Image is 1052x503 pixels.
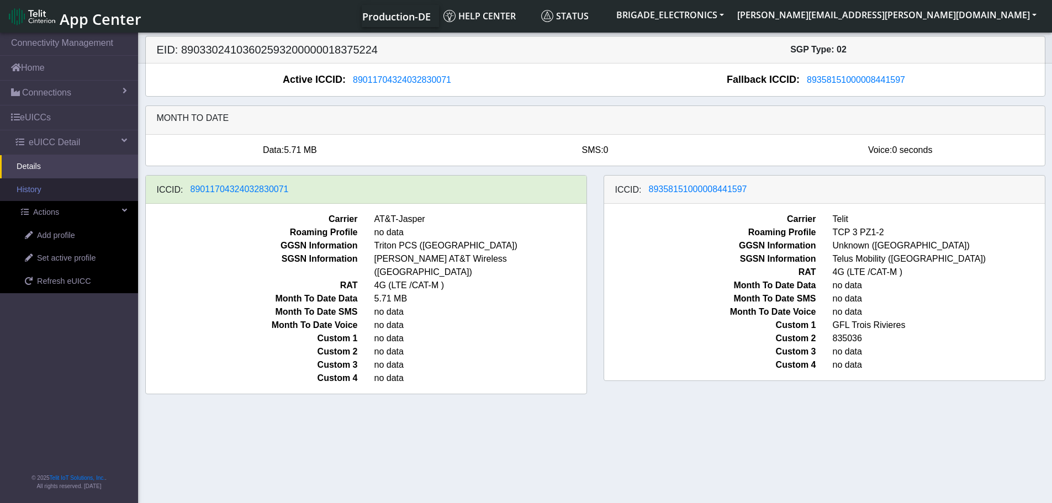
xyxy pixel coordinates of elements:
button: 89011704324032830071 [346,73,458,87]
h6: Month to date [157,113,1034,123]
span: no data [366,345,595,358]
span: Active ICCID: [283,72,346,87]
span: Custom 2 [596,332,824,345]
span: Help center [443,10,516,22]
span: SGSN Information [596,252,824,266]
span: Custom 3 [596,345,824,358]
span: 5.71 MB [284,145,317,155]
span: Custom 3 [138,358,366,372]
span: 89011704324032830071 [191,184,289,194]
span: SMS: [581,145,603,155]
button: [PERSON_NAME][EMAIL_ADDRESS][PERSON_NAME][DOMAIN_NAME] [731,5,1043,25]
span: Connections [22,86,71,99]
span: Status [541,10,589,22]
span: 0 seconds [892,145,932,155]
span: Data: [263,145,284,155]
span: Actions [33,207,59,219]
span: Fallback ICCID: [727,72,800,87]
span: RAT [138,279,366,292]
button: 89358151000008441597 [800,73,912,87]
span: Custom 2 [138,345,366,358]
span: no data [366,226,595,239]
span: Roaming Profile [138,226,366,239]
span: Carrier [138,213,366,226]
span: Month To Date Data [596,279,824,292]
a: Your current platform instance [362,5,430,27]
button: 89358151000008441597 [642,182,754,197]
button: 89011704324032830071 [183,182,296,197]
span: no data [366,372,595,385]
span: Roaming Profile [596,226,824,239]
span: Voice: [868,145,892,155]
span: 89011704324032830071 [353,75,451,84]
span: eUICC Detail [29,136,80,149]
span: SGSN Information [138,252,366,279]
span: no data [366,305,595,319]
span: RAT [596,266,824,279]
span: SGP Type: 02 [790,45,847,54]
span: 89358151000008441597 [807,75,905,84]
a: Help center [439,5,537,27]
h5: EID: 89033024103602593200000018375224 [149,43,595,56]
a: Status [537,5,610,27]
span: 4G (LTE /CAT-M ) [366,279,595,292]
a: Set active profile [8,247,138,270]
span: Refresh eUICC [37,276,91,288]
a: eUICC Detail [4,130,138,155]
a: App Center [9,4,140,28]
img: status.svg [541,10,553,22]
span: no data [366,319,595,332]
img: logo-telit-cinterion-gw-new.png [9,8,55,25]
span: 5.71 MB [366,292,595,305]
a: Refresh eUICC [8,270,138,293]
span: 89358151000008441597 [649,184,747,194]
span: 0 [604,145,609,155]
span: Month To Date Data [138,292,366,305]
a: Actions [4,201,138,224]
span: Month To Date Voice [138,319,366,332]
h6: ICCID: [615,184,642,195]
span: [PERSON_NAME] AT&T Wireless ([GEOGRAPHIC_DATA]) [366,252,595,279]
span: Custom 4 [138,372,366,385]
span: App Center [60,9,141,29]
h6: ICCID: [157,184,183,195]
span: Set active profile [37,252,96,264]
a: Add profile [8,224,138,247]
span: Month To Date Voice [596,305,824,319]
button: BRIGADE_ELECTRONICS [610,5,731,25]
a: Telit IoT Solutions, Inc. [50,475,105,481]
img: knowledge.svg [443,10,456,22]
span: Month To Date SMS [596,292,824,305]
span: no data [366,332,595,345]
span: Carrier [596,213,824,226]
span: Month To Date SMS [138,305,366,319]
span: GGSN Information [138,239,366,252]
span: no data [366,358,595,372]
span: Custom 1 [138,332,366,345]
span: GGSN Information [596,239,824,252]
span: Production-DE [362,10,431,23]
span: Custom 4 [596,358,824,372]
span: Custom 1 [596,319,824,332]
span: AT&T-Jasper [366,213,595,226]
span: Add profile [37,230,75,242]
span: Triton PCS ([GEOGRAPHIC_DATA]) [366,239,595,252]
